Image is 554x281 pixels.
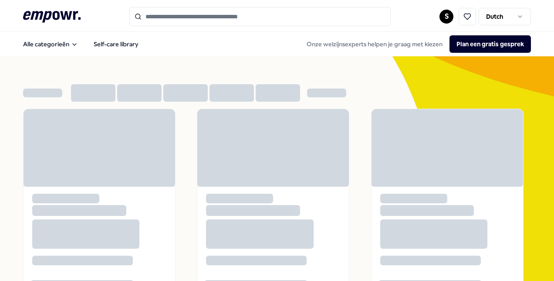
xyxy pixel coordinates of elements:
button: Alle categorieën [16,35,85,53]
button: S [439,10,453,24]
input: Search for products, categories or subcategories [129,7,391,26]
nav: Main [16,35,145,53]
a: Self-care library [87,35,145,53]
div: Onze welzijnsexperts helpen je graag met kiezen [300,35,531,53]
button: Plan een gratis gesprek [449,35,531,53]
